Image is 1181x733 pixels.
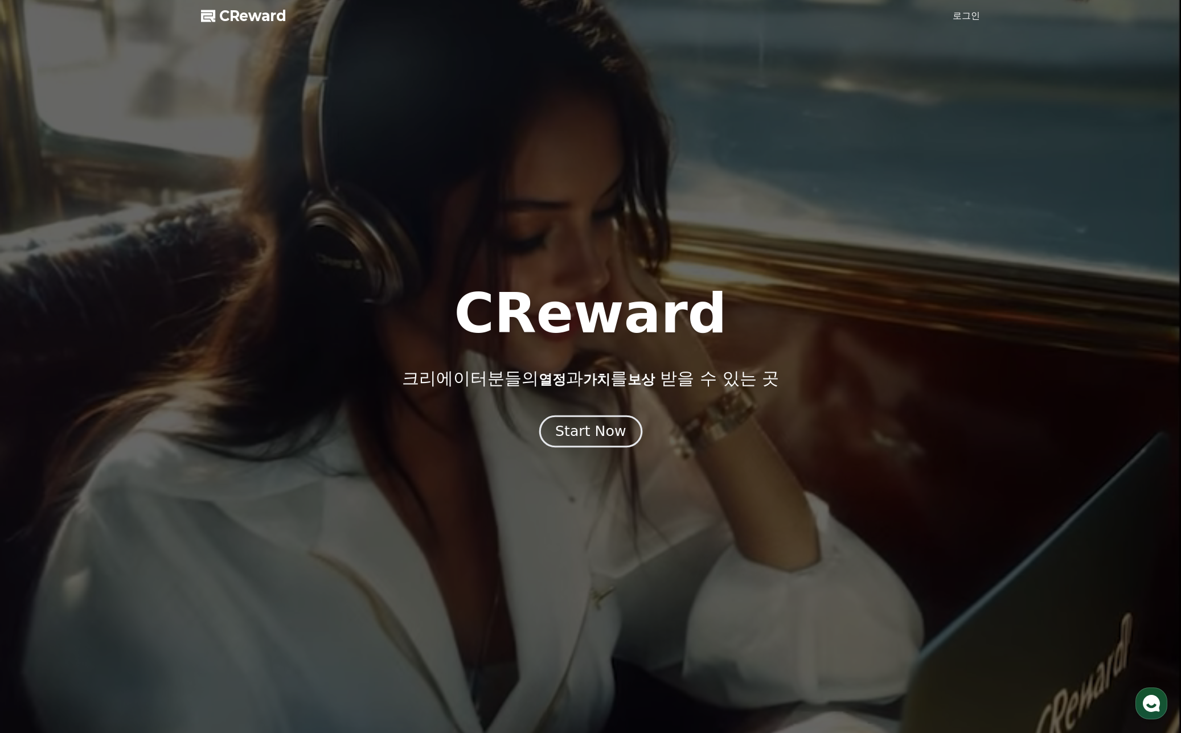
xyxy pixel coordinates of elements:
[36,378,43,387] span: 홈
[583,372,610,388] span: 가치
[219,7,286,25] span: CReward
[75,361,147,389] a: 대화
[147,361,219,389] a: 설정
[402,368,779,389] p: 크리에이터분들의 과 를 받을 수 있는 곳
[104,378,118,388] span: 대화
[201,7,286,25] a: CReward
[176,378,190,387] span: 설정
[628,372,655,388] span: 보상
[953,9,980,23] a: 로그인
[539,372,566,388] span: 열정
[555,422,626,441] div: Start Now
[539,415,642,448] button: Start Now
[454,286,727,341] h1: CReward
[3,361,75,389] a: 홈
[542,427,640,438] a: Start Now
